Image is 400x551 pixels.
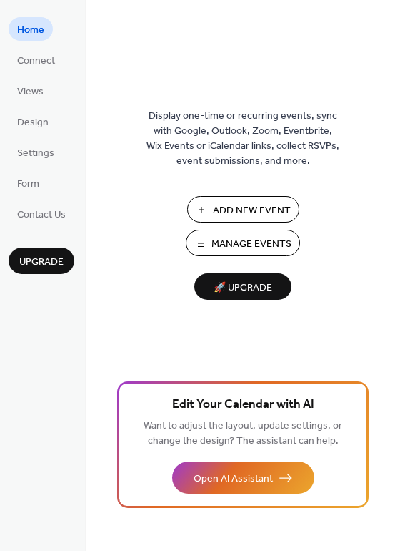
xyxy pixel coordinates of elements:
[172,395,314,415] span: Edit Your Calendar with AI
[211,237,291,252] span: Manage Events
[17,54,55,69] span: Connect
[187,196,299,223] button: Add New Event
[194,273,291,300] button: 🚀 Upgrade
[9,48,64,72] a: Connect
[17,146,54,161] span: Settings
[9,17,53,41] a: Home
[9,171,48,195] a: Form
[213,203,291,218] span: Add New Event
[17,84,44,99] span: Views
[17,177,39,192] span: Form
[9,140,63,164] a: Settings
[194,472,273,487] span: Open AI Assistant
[203,278,283,298] span: 🚀 Upgrade
[19,255,64,270] span: Upgrade
[9,79,52,102] a: Views
[186,230,300,256] button: Manage Events
[9,109,57,133] a: Design
[9,202,74,225] a: Contact Us
[146,109,339,169] span: Display one-time or recurring events, sync with Google, Outlook, Zoom, Eventbrite, Wix Events or ...
[9,248,74,274] button: Upgrade
[172,462,314,494] button: Open AI Assistant
[144,416,342,451] span: Want to adjust the layout, update settings, or change the design? The assistant can help.
[17,115,49,130] span: Design
[17,208,66,223] span: Contact Us
[17,23,44,38] span: Home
